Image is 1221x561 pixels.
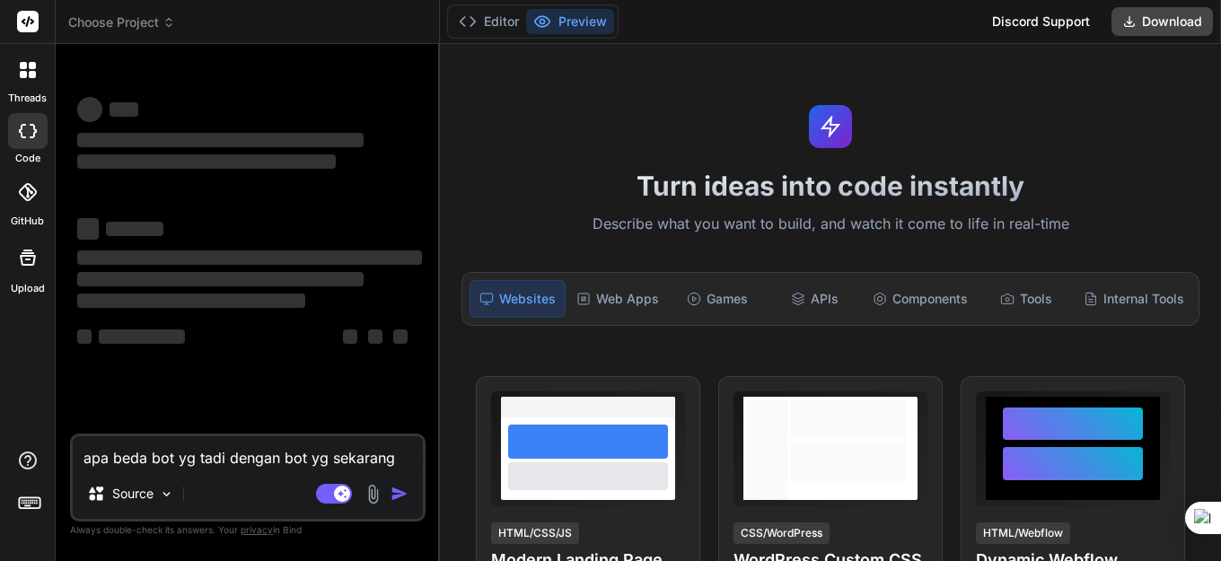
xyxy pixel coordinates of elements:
span: ‌ [77,154,336,169]
span: ‌ [343,329,357,344]
span: privacy [241,524,273,535]
label: code [15,151,40,166]
label: Upload [11,281,45,296]
span: ‌ [77,133,364,147]
div: Internal Tools [1076,280,1191,318]
div: Games [670,280,764,318]
img: Pick Models [159,486,174,502]
span: ‌ [106,222,163,236]
span: ‌ [393,329,408,344]
div: HTML/Webflow [976,522,1070,544]
div: Websites [470,280,566,318]
div: CSS/WordPress [733,522,830,544]
span: ‌ [77,250,422,265]
img: icon [391,485,408,503]
span: ‌ [99,329,185,344]
div: Discord Support [981,7,1101,36]
div: Web Apps [569,280,666,318]
span: ‌ [368,329,382,344]
div: Tools [979,280,1073,318]
textarea: apa beda bot yg tadi dengan bot yg sekarang [73,436,423,469]
div: APIs [768,280,862,318]
span: ‌ [110,102,138,117]
span: ‌ [77,218,99,240]
p: Source [112,485,154,503]
label: GitHub [11,214,44,229]
button: Download [1111,7,1213,36]
button: Editor [452,9,526,34]
label: threads [8,91,47,106]
h1: Turn ideas into code instantly [451,170,1210,202]
span: ‌ [77,272,364,286]
button: Preview [526,9,614,34]
span: Choose Project [68,13,175,31]
p: Describe what you want to build, and watch it come to life in real-time [451,213,1210,236]
p: Always double-check its answers. Your in Bind [70,522,426,539]
span: ‌ [77,97,102,122]
span: ‌ [77,329,92,344]
span: ‌ [77,294,305,308]
div: Components [865,280,975,318]
div: HTML/CSS/JS [491,522,579,544]
img: attachment [363,484,383,504]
